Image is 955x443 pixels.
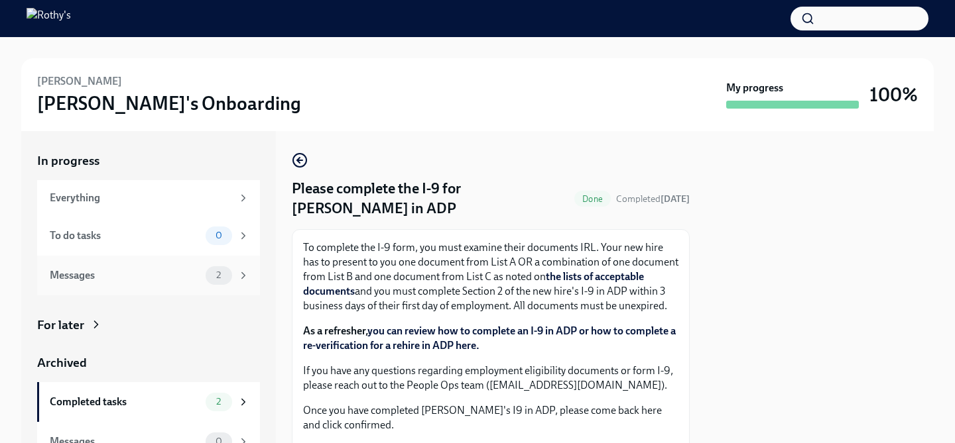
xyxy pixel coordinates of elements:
[37,74,122,89] h6: [PERSON_NAME]
[50,268,200,283] div: Messages
[37,256,260,295] a: Messages2
[303,240,678,313] p: To complete the I-9 form, you must examine their documents IRL. Your new hire has to present to y...
[303,324,676,352] strong: As a refresher,
[208,230,230,240] span: 0
[303,403,678,432] p: Once you have completed [PERSON_NAME]'s I9 in ADP, please come back here and click confirmed.
[50,228,200,243] div: To do tasks
[27,8,71,29] img: Rothy's
[50,191,232,205] div: Everything
[37,180,260,216] a: Everything
[616,193,690,205] span: October 7th, 2025 12:29
[869,83,918,107] h3: 100%
[37,317,260,334] a: For later
[37,382,260,422] a: Completed tasks2
[292,179,569,219] h4: Please complete the I-9 for [PERSON_NAME] in ADP
[303,364,678,393] p: If you have any questions regarding employment eligibility documents or form I-9, please reach ou...
[37,317,84,334] div: For later
[208,397,229,407] span: 2
[37,354,260,371] a: Archived
[37,216,260,256] a: To do tasks0
[661,193,690,205] strong: [DATE]
[303,324,676,352] a: you can review how to complete an I-9 in ADP or how to complete a re-verification for a rehire in...
[616,193,690,205] span: Completed
[208,270,229,280] span: 2
[574,194,611,204] span: Done
[726,81,783,95] strong: My progress
[50,395,200,409] div: Completed tasks
[37,152,260,170] a: In progress
[37,91,301,115] h3: [PERSON_NAME]'s Onboarding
